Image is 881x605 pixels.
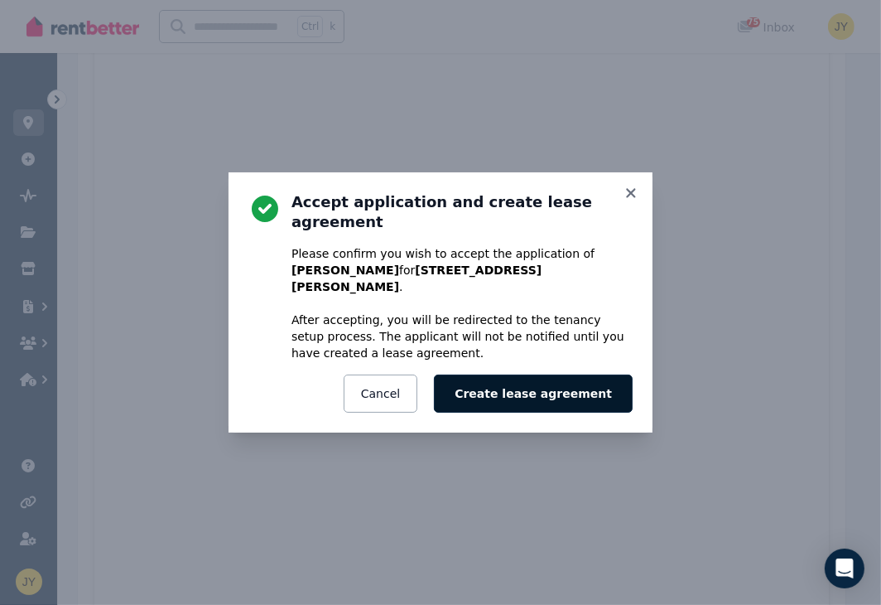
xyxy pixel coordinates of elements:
[291,245,633,361] p: Please confirm you wish to accept the application of for . After accepting, you will be redirecte...
[291,264,542,293] b: [STREET_ADDRESS][PERSON_NAME]
[344,375,417,413] button: Cancel
[825,549,864,588] div: Open Intercom Messenger
[434,375,633,413] button: Create lease agreement
[291,264,399,277] b: [PERSON_NAME]
[291,192,633,232] h3: Accept application and create lease agreement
